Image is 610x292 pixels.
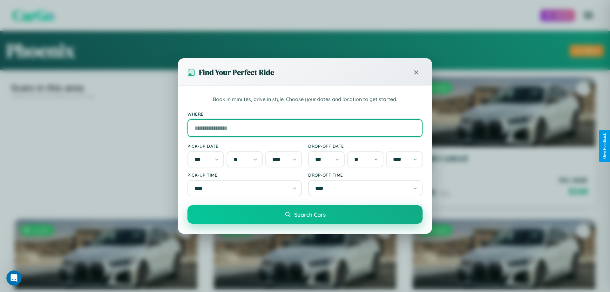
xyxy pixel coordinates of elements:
label: Drop-off Time [308,172,423,178]
label: Drop-off Date [308,143,423,149]
label: Pick-up Date [187,143,302,149]
label: Pick-up Time [187,172,302,178]
label: Where [187,111,423,117]
p: Book in minutes, drive in style. Choose your dates and location to get started. [187,95,423,104]
button: Search Cars [187,205,423,224]
span: Search Cars [294,211,326,218]
h3: Find Your Perfect Ride [199,67,274,78]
